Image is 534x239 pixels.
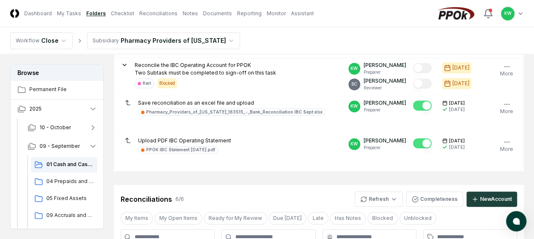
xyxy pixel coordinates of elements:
[86,10,106,17] a: Folders
[399,212,436,225] button: Unblocked
[364,77,406,85] p: [PERSON_NAME]
[111,10,134,17] a: Checklist
[413,78,432,89] button: Mark complete
[138,99,325,107] p: Save reconciliation as an excel file and upload
[143,80,151,86] div: Keri
[308,212,328,225] button: Late
[10,9,19,18] img: Logo
[57,10,81,17] a: My Tasks
[138,108,325,116] a: Pharmacy_Providers_of_[US_STATE]_183515_-_Bank_Reconciliation IBC Sept.xlsx
[31,208,97,223] a: 09 Accruals and Other Current Liabilities
[237,10,262,17] a: Reporting
[364,137,406,145] p: [PERSON_NAME]
[350,141,358,147] span: KW
[46,161,94,168] span: 01 Cash and Cash Equipvalents
[183,10,198,17] a: Notes
[498,99,515,117] button: More
[146,147,215,153] div: PPOK IBC Statement [DATE].pdf
[364,107,406,113] p: Preparer
[11,100,104,118] button: 2025
[498,61,515,79] button: More
[504,10,511,17] span: KW
[21,137,104,156] button: 09 - September
[351,81,357,87] span: SC
[93,37,119,44] div: Subsidiary
[46,211,94,219] span: 09 Accruals and Other Current Liabilities
[31,157,97,172] a: 01 Cash and Cash Equipvalents
[24,10,52,17] a: Dashboard
[267,10,286,17] a: Monitor
[466,192,517,207] button: NewAccount
[121,212,153,225] button: My Items
[449,138,465,144] span: [DATE]
[40,124,71,131] span: 10 - October
[498,137,515,155] button: More
[364,61,406,69] p: [PERSON_NAME]
[31,191,97,206] a: 05 Fixed Assets
[452,80,469,87] div: [DATE]
[291,10,314,17] a: Assistant
[31,174,97,189] a: 04 Prepaids and Other Current Assets
[500,6,515,21] button: KW
[138,146,218,153] a: PPOK IBC Statement [DATE].pdf
[138,137,231,145] p: Upload PDF IBC Operating Statement
[146,109,322,115] div: Pharmacy_Providers_of_[US_STATE]_183515_-_Bank_Reconciliation IBC Sept.xlsx
[413,138,432,148] button: Mark complete
[158,78,177,88] div: Blocked
[10,32,240,49] nav: breadcrumb
[11,81,104,99] a: Permanent File
[21,118,104,137] button: 10 - October
[355,192,403,207] button: Refresh
[330,212,366,225] button: Has Notes
[16,37,40,44] div: Workflow
[449,144,465,150] div: [DATE]
[155,212,202,225] button: My Open Items
[11,65,103,81] h3: Browse
[364,99,406,107] p: [PERSON_NAME]
[175,195,184,203] div: 6 / 6
[350,103,358,109] span: KW
[135,61,276,77] p: Reconcile the IBC Operating Account for PPOK Two Subtask must be completed to sign-off on this task
[46,195,94,202] span: 05 Fixed Assets
[350,65,358,72] span: KW
[449,106,465,113] div: [DATE]
[29,105,42,113] span: 2025
[139,10,178,17] a: Reconciliations
[46,178,94,185] span: 04 Prepaids and Other Current Assets
[121,194,172,204] div: Reconciliations
[29,86,97,93] span: Permanent File
[268,212,306,225] button: Due Today
[367,212,398,225] button: Blocked
[203,10,232,17] a: Documents
[413,100,432,111] button: Mark complete
[406,192,463,207] button: Completeness
[413,63,432,73] button: Mark complete
[506,211,526,231] button: atlas-launcher
[452,64,469,72] div: [DATE]
[480,195,512,203] div: New Account
[364,85,406,91] p: Reviewer
[40,142,80,150] span: 09 - September
[435,7,476,20] img: PPOk logo
[449,100,465,106] span: [DATE]
[204,212,267,225] button: Ready for My Review
[364,69,406,75] p: Preparer
[364,145,406,151] p: Preparer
